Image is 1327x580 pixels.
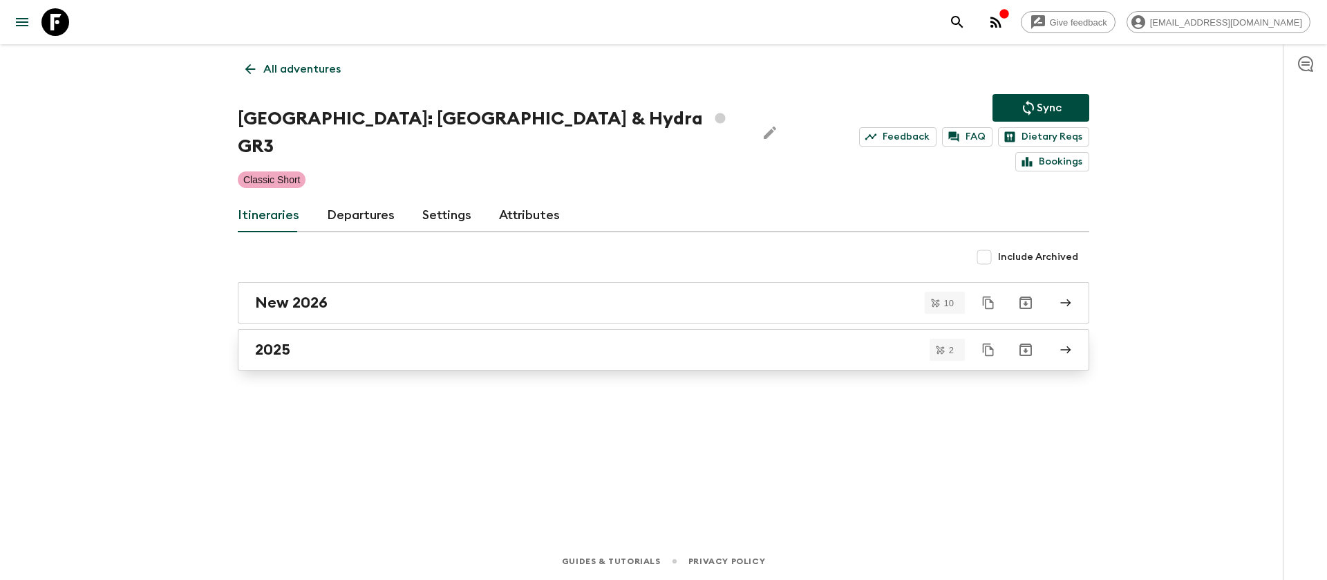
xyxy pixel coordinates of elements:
a: FAQ [942,127,992,147]
a: Attributes [499,199,560,232]
button: menu [8,8,36,36]
a: Itineraries [238,199,299,232]
span: Include Archived [998,250,1078,264]
a: New 2026 [238,282,1089,324]
a: Dietary Reqs [998,127,1089,147]
a: Feedback [859,127,937,147]
h2: New 2026 [255,294,328,312]
button: Duplicate [976,337,1001,362]
p: Classic Short [243,173,300,187]
button: search adventures [943,8,971,36]
button: Archive [1012,289,1039,317]
span: Give feedback [1042,17,1115,28]
h1: [GEOGRAPHIC_DATA]: [GEOGRAPHIC_DATA] & Hydra GR3 [238,105,745,160]
p: Sync [1037,100,1062,116]
a: Privacy Policy [688,554,765,569]
a: All adventures [238,55,348,83]
button: Edit Adventure Title [756,105,784,160]
button: Duplicate [976,290,1001,315]
span: [EMAIL_ADDRESS][DOMAIN_NAME] [1142,17,1310,28]
a: Guides & Tutorials [562,554,661,569]
a: Give feedback [1021,11,1116,33]
span: 2 [941,346,962,355]
div: [EMAIL_ADDRESS][DOMAIN_NAME] [1127,11,1310,33]
span: 10 [936,299,962,308]
button: Archive [1012,336,1039,364]
p: All adventures [263,61,341,77]
h2: 2025 [255,341,290,359]
button: Sync adventure departures to the booking engine [992,94,1089,122]
a: Departures [327,199,395,232]
a: Settings [422,199,471,232]
a: Bookings [1015,152,1089,171]
a: 2025 [238,329,1089,371]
